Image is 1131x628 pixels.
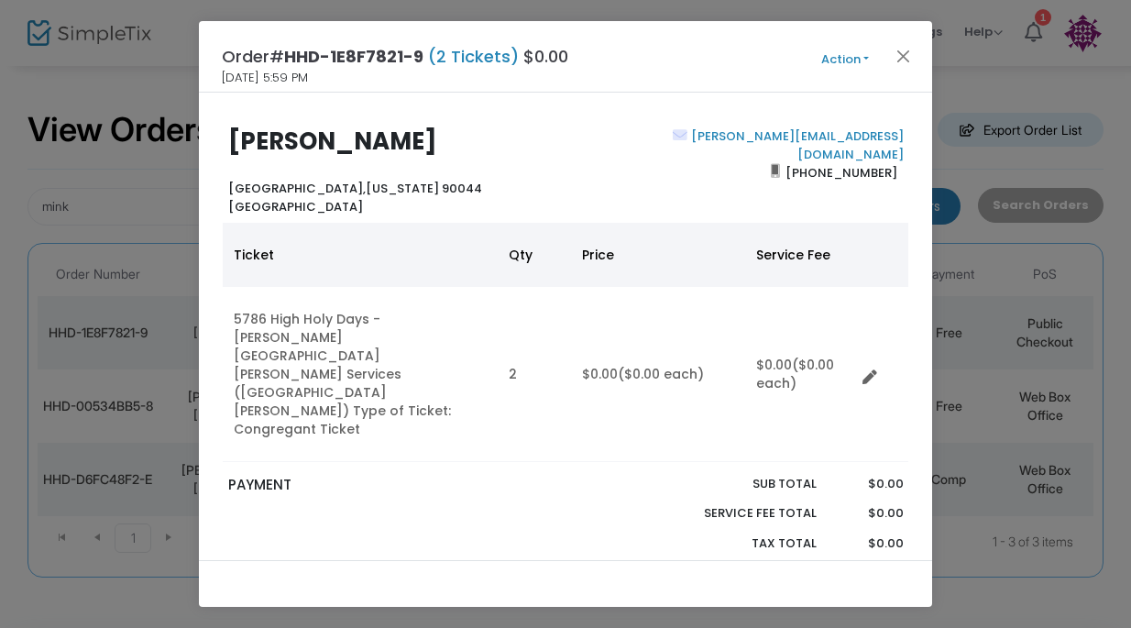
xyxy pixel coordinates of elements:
span: ($0.00 each) [756,356,834,392]
td: 5786 High Holy Days - [PERSON_NAME][GEOGRAPHIC_DATA][PERSON_NAME] Services ([GEOGRAPHIC_DATA][PER... [223,287,498,462]
p: Sub total [661,475,817,493]
a: [PERSON_NAME][EMAIL_ADDRESS][DOMAIN_NAME] [687,127,904,163]
b: [US_STATE] 90044 [GEOGRAPHIC_DATA] [228,180,482,215]
span: [GEOGRAPHIC_DATA], [228,180,366,197]
div: Data table [223,223,908,462]
button: Action [790,50,900,70]
span: (2 Tickets) [423,45,523,68]
h4: Order# $0.00 [222,44,568,69]
span: HHD-1E8F7821-9 [284,45,423,68]
td: $0.00 [745,287,855,462]
span: [DATE] 5:59 PM [222,69,308,87]
span: [PHONE_NUMBER] [780,158,904,187]
td: $0.00 [571,287,745,462]
p: Tax Total [661,534,817,553]
p: Service Fee Total [661,504,817,523]
th: Service Fee [745,223,855,287]
td: 2 [498,287,571,462]
p: $0.00 [834,534,903,553]
th: Ticket [223,223,498,287]
p: $0.00 [834,504,903,523]
th: Qty [498,223,571,287]
th: Price [571,223,745,287]
b: [PERSON_NAME] [228,125,437,158]
button: Close [892,44,916,68]
p: PAYMENT [228,475,557,496]
p: $0.00 [834,475,903,493]
span: ($0.00 each) [618,365,704,383]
